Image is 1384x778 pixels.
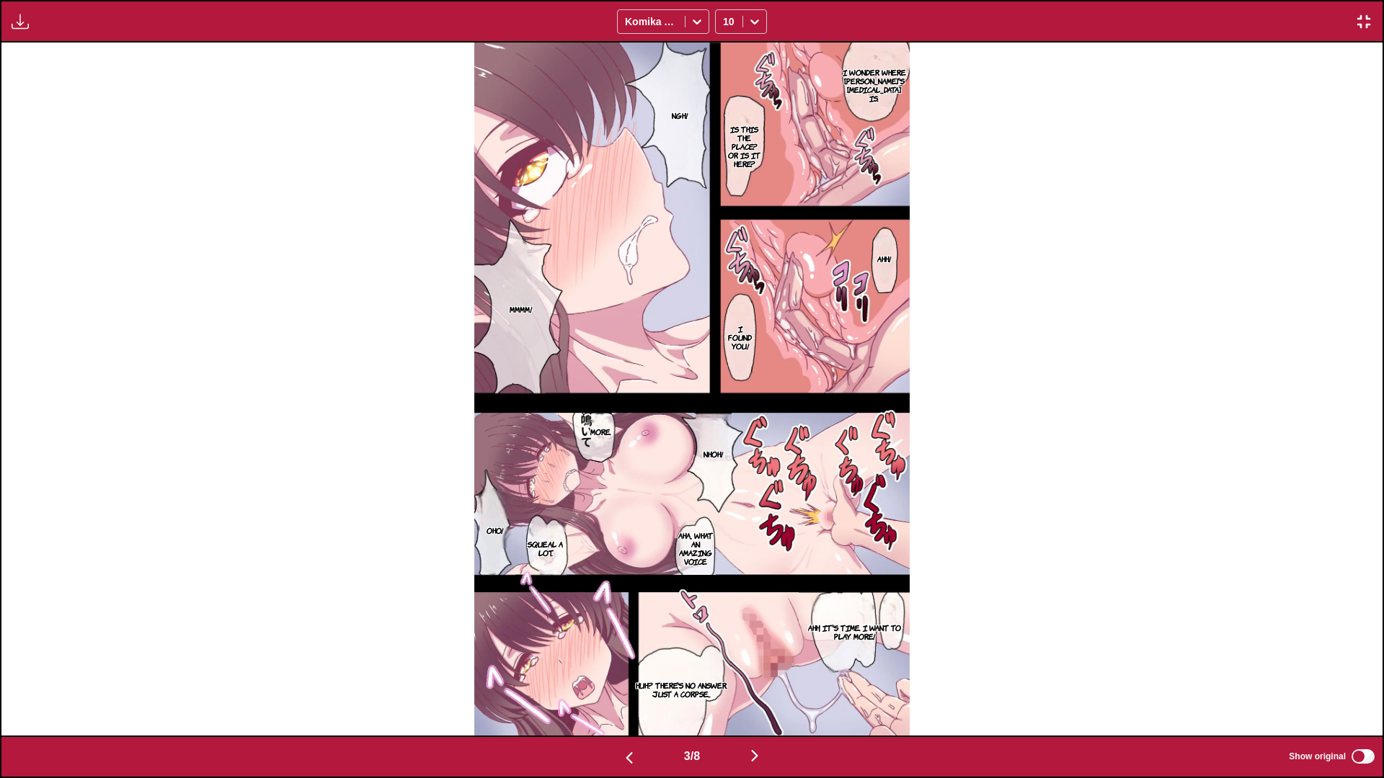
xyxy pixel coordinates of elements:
[484,523,506,537] p: Oho!
[1352,749,1375,764] input: Show original
[799,620,910,643] p: Ahh, it's time. I want to play more!
[746,747,763,764] img: Next page
[474,43,910,735] img: Manga Panel
[621,749,638,766] img: Previous page
[12,13,29,30] img: Download translated images
[631,678,731,701] p: Huh? There's no answer. Just a corpse...
[669,108,691,122] p: Ngh!
[701,447,726,461] p: Nhoh!
[1289,751,1346,761] span: Show original
[587,424,614,439] p: More.
[725,321,755,353] p: I found you!
[838,65,910,105] p: I wonder where [PERSON_NAME]'s [MEDICAL_DATA] is.
[525,537,567,560] p: Squeal a lot.
[675,528,717,568] p: Aha, what an amazing voice
[874,251,894,266] p: Ahh!
[507,302,535,316] p: Mmmm!
[684,750,700,763] span: 3 / 8
[724,122,764,171] p: Is this the place? Or is it here?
